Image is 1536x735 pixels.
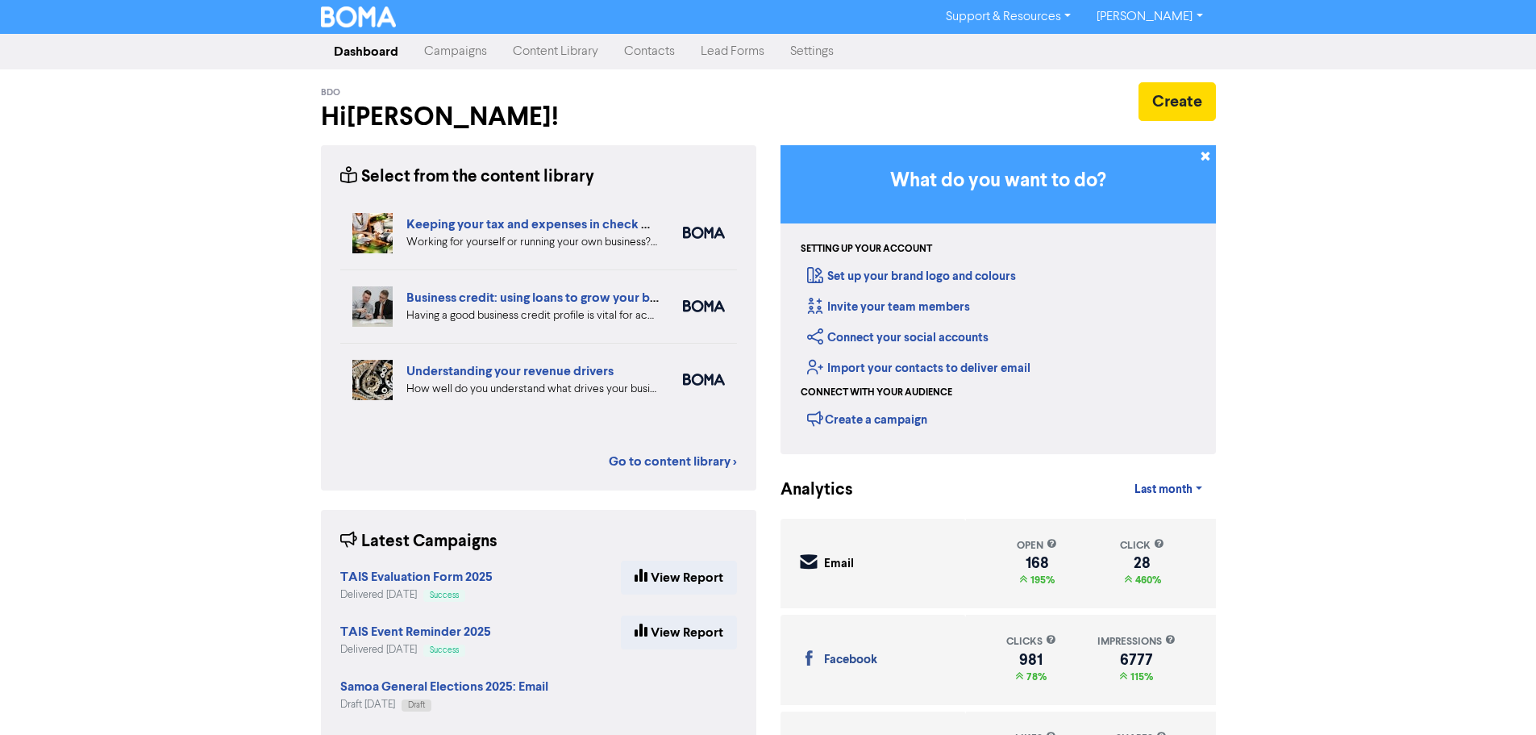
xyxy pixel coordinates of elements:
img: boma [683,300,725,312]
a: Campaigns [411,35,500,68]
a: TAIS Event Reminder 2025 [340,626,491,639]
a: Samoa General Elections 2025: Email [340,681,548,694]
iframe: Chat Widget [1455,658,1536,735]
div: Connect with your audience [801,386,952,400]
span: Success [430,591,459,599]
a: Invite your team members [807,299,970,315]
h3: What do you want to do? [805,169,1192,193]
div: Select from the content library [340,165,594,190]
div: 28 [1120,557,1164,570]
span: BDO [321,87,340,98]
div: Latest Campaigns [340,529,497,554]
a: Go to content library > [609,452,737,471]
img: BOMA Logo [321,6,397,27]
a: Understanding your revenue drivers [406,363,614,379]
a: TAIS Evaluation Form 2025 [340,571,493,584]
span: 115% [1127,670,1153,683]
div: 6777 [1097,654,1176,666]
span: 460% [1132,574,1161,587]
div: Delivered [DATE] [340,642,491,658]
a: View Report [621,616,737,649]
a: View Report [621,561,737,595]
strong: Samoa General Elections 2025: Email [340,679,548,695]
a: Contacts [611,35,688,68]
button: Create [1138,82,1216,121]
div: Analytics [780,478,833,503]
div: Setting up your account [801,242,932,257]
a: Last month [1122,474,1215,506]
a: Content Library [500,35,611,68]
div: Create a campaign [807,407,927,431]
a: Business credit: using loans to grow your business [406,290,692,306]
strong: TAIS Evaluation Form 2025 [340,569,493,585]
a: [PERSON_NAME] [1084,4,1215,30]
div: impressions [1097,634,1176,649]
h2: Hi [PERSON_NAME] ! [321,102,756,132]
div: clicks [1006,634,1056,649]
div: Delivered [DATE] [340,587,493,603]
span: 195% [1027,574,1055,587]
a: Import your contacts to deliver email [807,361,1030,376]
div: Email [824,555,854,574]
div: 981 [1006,654,1056,666]
a: Lead Forms [688,35,777,68]
div: open [1017,538,1057,553]
a: Dashboard [321,35,411,68]
img: boma_accounting [683,374,725,386]
div: Having a good business credit profile is vital for accessing routes to funding. We look at six di... [406,307,659,324]
a: Keeping your tax and expenses in check when you are self-employed [406,216,805,232]
div: Getting Started in BOMA [780,145,1216,454]
span: 78% [1023,670,1047,683]
div: 168 [1017,557,1057,570]
div: How well do you understand what drives your business revenue? We can help you review your numbers... [406,381,659,398]
a: Set up your brand logo and colours [807,269,1016,284]
img: boma_accounting [683,227,725,239]
div: Facebook [824,651,877,670]
a: Settings [777,35,847,68]
div: Working for yourself or running your own business? Setup robust systems for expenses & tax requir... [406,234,659,251]
span: Success [430,646,459,654]
a: Connect your social accounts [807,330,989,345]
div: Draft [DATE] [340,697,548,712]
div: click [1120,538,1164,553]
a: Support & Resources [933,4,1084,30]
strong: TAIS Event Reminder 2025 [340,624,491,640]
span: Last month [1134,482,1193,497]
span: Draft [408,701,425,709]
